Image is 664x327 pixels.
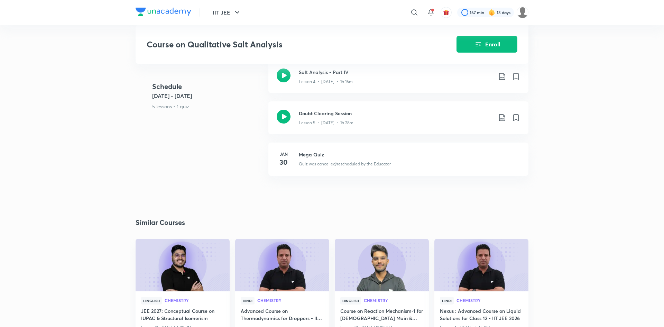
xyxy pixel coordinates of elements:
[257,298,324,302] span: Chemistry
[165,298,224,303] a: Chemistry
[241,307,324,323] a: Advanced Course on Thermodynamics for Droppers - IIT JEE 2026
[277,151,290,157] h6: Jan
[299,161,391,167] p: Quiz was cancelled/rescheduled by the Educator
[277,157,290,167] h4: 30
[268,60,528,101] a: Salt Analysis - Part IVLesson 4 • [DATE] • 1h 16m
[340,297,361,305] span: Hinglish
[517,7,528,18] img: Aayush Kumar Jha
[364,298,423,303] a: Chemistry
[299,79,353,85] p: Lesson 4 • [DATE] • 1h 16m
[440,297,454,305] span: Hindi
[152,92,263,100] h5: [DATE] - [DATE]
[299,151,520,158] h3: Mega Quiz
[340,307,423,323] a: Course on Reaction Mechanism-1 for [DEMOGRAPHIC_DATA] Main & Advanced 2026
[136,217,185,228] h2: Similar Courses
[440,307,523,323] a: Nexus : Advanced Course on Liquid Solutions for Class 12 - IIT JEE 2026
[136,8,191,18] a: Company Logo
[443,9,449,16] img: avatar
[234,238,330,292] img: new-thumbnail
[433,238,529,292] img: new-thumbnail
[268,143,528,184] a: Jan30Mega QuizQuiz was cancelled/rescheduled by the Educator
[141,297,162,305] span: Hinglish
[165,298,224,302] span: Chemistry
[241,297,255,305] span: Hindi
[364,298,423,302] span: Chemistry
[135,238,230,292] img: new-thumbnail
[456,298,523,303] a: Chemistry
[268,101,528,143] a: Doubt Clearing SessionLesson 5 • [DATE] • 1h 28m
[456,298,523,302] span: Chemistry
[456,36,517,53] button: Enroll
[209,6,246,19] button: IIT JEE
[441,7,452,18] button: avatar
[136,239,230,291] a: new-thumbnail
[334,238,430,292] img: new-thumbnail
[299,69,492,76] h3: Salt Analysis - Part IV
[488,9,495,16] img: streak
[235,239,329,291] a: new-thumbnail
[136,8,191,16] img: Company Logo
[335,239,429,291] a: new-thumbnail
[257,298,324,303] a: Chemistry
[299,110,492,117] h3: Doubt Clearing Session
[147,39,417,49] h3: Course on Qualitative Salt Analysis
[152,81,263,92] h4: Schedule
[152,103,263,110] p: 5 lessons • 1 quiz
[141,307,224,323] a: JEE 2027: Conceptual Course on IUPAC & Structural Isomerism
[299,120,353,126] p: Lesson 5 • [DATE] • 1h 28m
[434,239,528,291] a: new-thumbnail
